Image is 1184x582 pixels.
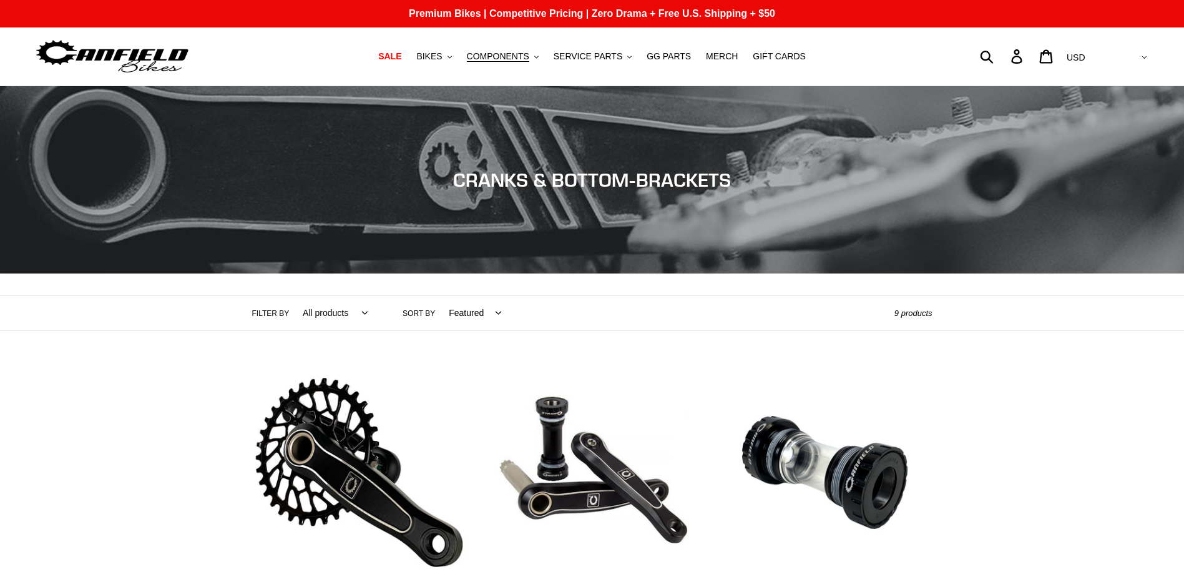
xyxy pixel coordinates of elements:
[746,48,812,65] a: GIFT CARDS
[372,48,408,65] a: SALE
[987,42,1019,70] input: Search
[453,169,731,191] span: CRANKS & BOTTOM-BRACKETS
[753,51,806,62] span: GIFT CARDS
[554,51,622,62] span: SERVICE PARTS
[410,48,457,65] button: BIKES
[894,308,932,318] span: 9 products
[461,48,545,65] button: COMPONENTS
[34,37,190,76] img: Canfield Bikes
[378,51,401,62] span: SALE
[547,48,638,65] button: SERVICE PARTS
[706,51,738,62] span: MERCH
[647,51,691,62] span: GG PARTS
[640,48,697,65] a: GG PARTS
[416,51,442,62] span: BIKES
[403,308,435,319] label: Sort by
[467,51,529,62] span: COMPONENTS
[252,308,290,319] label: Filter by
[700,48,744,65] a: MERCH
